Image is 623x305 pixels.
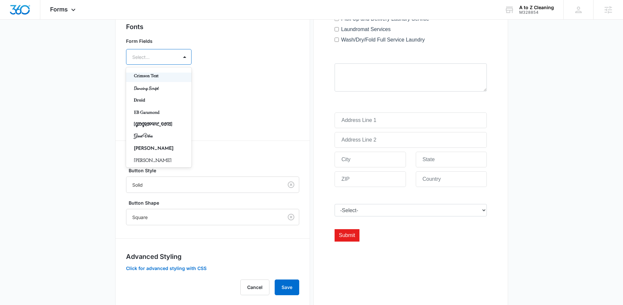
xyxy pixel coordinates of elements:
[240,280,269,295] button: Cancel
[126,252,299,262] h3: Advanced Styling
[134,157,182,164] p: [PERSON_NAME]
[134,85,182,92] p: Dancing Script
[129,167,302,174] label: Button Style
[126,22,299,32] h3: Fonts
[7,120,95,128] label: Pick Up and Delivery Laundry Service
[134,97,182,104] p: Droid
[7,131,56,139] label: Laundromat Services
[81,257,153,273] input: State
[126,154,299,164] h3: Button
[134,133,182,140] p: Great Vibes
[7,141,90,149] label: Wash/Dry/Fold Full Service Laundry
[81,277,153,292] input: Country
[134,145,182,152] p: [PERSON_NAME]
[275,280,299,295] button: Save
[134,109,182,116] p: EB Garamond
[134,121,182,128] p: [GEOGRAPHIC_DATA]
[286,179,296,190] button: Clear
[519,5,554,10] div: account name
[134,73,182,79] p: Crimson Text
[126,38,192,44] p: Form Fields
[126,266,207,271] button: Click for advanced styling with CSS
[519,10,554,15] div: account id
[286,212,296,222] button: Clear
[129,199,302,206] label: Button Shape
[50,6,68,13] span: Forms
